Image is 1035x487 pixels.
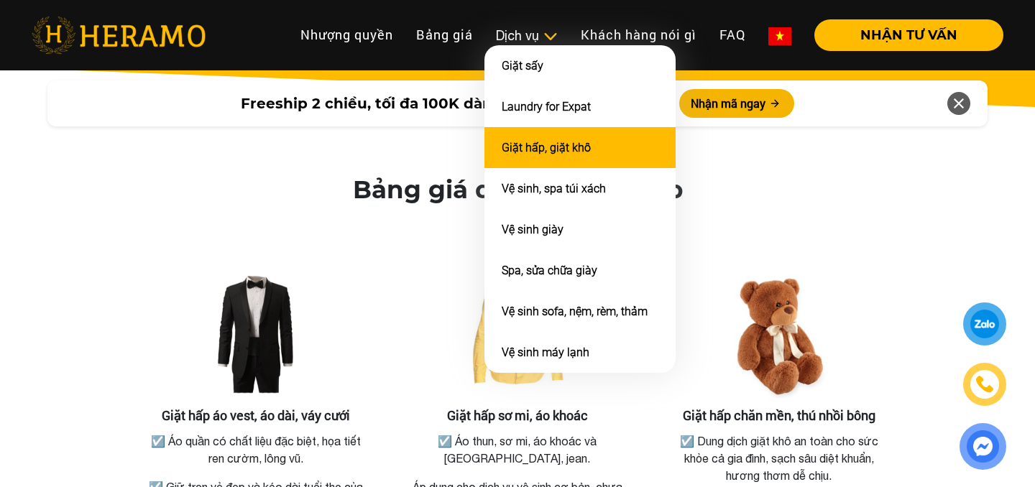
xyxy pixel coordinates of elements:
p: ☑️ Dung dịch giặt khô an toàn cho sức khỏe cả gia đình, sạch sâu diệt khuẩn, hương thơm dễ chịu. [668,432,891,484]
h3: Giặt hấp chăn mền, thú nhồi bông [665,408,893,424]
h3: Giặt hấp áo vest, áo dài, váy cưới [142,408,370,424]
img: Giặt hấp sơ mi, áo khoác [446,264,589,408]
a: Bảng giá [405,19,484,50]
a: NHẬN TƯ VẤN [803,29,1003,42]
img: Giặt hấp áo vest, áo dài, váy cưới [184,264,328,408]
h2: Bảng giá dịch vụ giặt hấp [353,175,683,205]
span: Freeship 2 chiều, tối đa 100K dành cho khách hàng mới [241,93,662,114]
h3: Giặt hấp sơ mi, áo khoác [403,408,632,424]
a: phone-icon [965,365,1005,404]
button: Nhận mã ngay [679,89,794,118]
a: Vệ sinh sofa, nệm, rèm, thảm [502,305,648,318]
a: Vệ sinh máy lạnh [502,345,589,359]
a: Nhượng quyền [289,19,405,50]
p: ☑️ Áo quần có chất liệu đặc biệt, họa tiết ren cườm, lông vũ. [144,432,367,467]
div: Dịch vụ [496,26,558,45]
a: Khách hàng nói gì [569,19,708,50]
a: Vệ sinh, spa túi xách [502,182,606,195]
p: ☑️ Áo thun, sơ mi, áo khoác và [GEOGRAPHIC_DATA], jean. [406,432,629,467]
button: NHẬN TƯ VẤN [814,19,1003,51]
a: Giặt sấy [502,59,543,73]
img: heramo-logo.png [32,17,206,54]
a: Vệ sinh giày [502,223,563,236]
a: FAQ [708,19,757,50]
img: Giặt hấp chăn mền, thú nhồi bông [707,264,851,408]
a: Laundry for Expat [502,100,591,113]
img: phone-icon [974,374,995,395]
img: subToggleIcon [543,29,558,44]
a: Spa, sửa chữa giày [502,264,597,277]
img: vn-flag.png [768,27,791,45]
a: Giặt hấp, giặt khô [502,141,591,154]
